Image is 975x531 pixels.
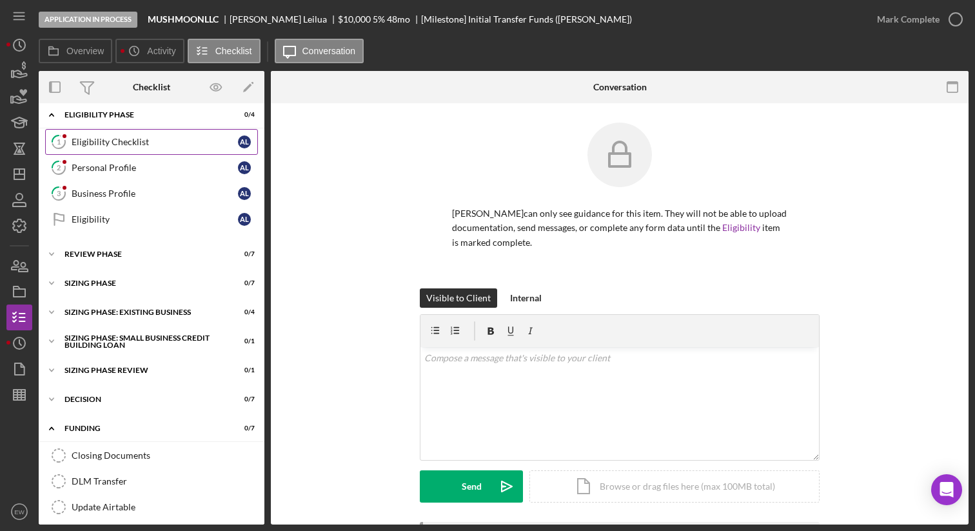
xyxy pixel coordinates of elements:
a: 1Eligibility ChecklistAL [45,129,258,155]
div: Application In Process [39,12,137,28]
label: Checklist [215,46,252,56]
span: $10,000 [338,14,371,25]
a: Eligibility [722,222,760,233]
a: Update Airtable [45,494,258,520]
div: DLM Transfer [72,476,257,486]
button: Conversation [275,39,364,63]
div: A L [238,213,251,226]
div: Personal Profile [72,163,238,173]
div: Mark Complete [877,6,940,32]
div: SIZING PHASE: EXISTING BUSINESS [64,308,222,316]
button: Checklist [188,39,261,63]
button: Activity [115,39,184,63]
div: 0 / 7 [231,250,255,258]
div: 0 / 7 [231,279,255,287]
div: Conversation [593,82,647,92]
div: Internal [510,288,542,308]
button: EW [6,499,32,525]
div: 0 / 4 [231,111,255,119]
div: Sizing Phase [64,279,222,287]
p: [PERSON_NAME] can only see guidance for this item. They will not be able to upload documentation,... [452,206,787,250]
div: Closing Documents [72,450,257,461]
div: A L [238,135,251,148]
div: 0 / 1 [231,366,255,374]
div: 0 / 7 [231,396,255,403]
div: Decision [64,396,222,403]
button: Mark Complete [864,6,969,32]
label: Conversation [302,46,356,56]
label: Activity [147,46,175,56]
div: Eligibility Checklist [72,137,238,147]
div: Sizing Phase Review [64,366,222,374]
div: Update Airtable [72,502,257,512]
a: Closing Documents [45,443,258,468]
div: A L [238,161,251,174]
div: Eligibility Phase [64,111,222,119]
a: 2Personal ProfileAL [45,155,258,181]
div: REVIEW PHASE [64,250,222,258]
div: Open Intercom Messenger [931,474,962,505]
div: Checklist [133,82,170,92]
div: Business Profile [72,188,238,199]
div: 0 / 7 [231,425,255,432]
tspan: 3 [57,189,61,197]
div: Send [462,470,482,503]
div: A L [238,187,251,200]
div: Visible to Client [426,288,491,308]
div: 48 mo [387,14,410,25]
div: 5 % [373,14,385,25]
tspan: 2 [57,163,61,172]
div: 0 / 1 [231,337,255,345]
text: EW [14,508,25,516]
div: 0 / 4 [231,308,255,316]
a: EligibilityAL [45,206,258,232]
b: MUSHMOONLLC [148,14,219,25]
div: [Milestone] Initial Transfer Funds ([PERSON_NAME]) [421,14,632,25]
div: Sizing Phase: Small Business Credit Building Loan [64,334,222,349]
a: DLM Transfer [45,468,258,494]
div: Funding [64,425,222,432]
label: Overview [66,46,104,56]
button: Send [420,470,523,503]
a: 3Business ProfileAL [45,181,258,206]
div: Eligibility [72,214,238,225]
button: Internal [504,288,548,308]
button: Overview [39,39,112,63]
button: Visible to Client [420,288,497,308]
tspan: 1 [57,137,61,146]
div: [PERSON_NAME] Leilua [230,14,338,25]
